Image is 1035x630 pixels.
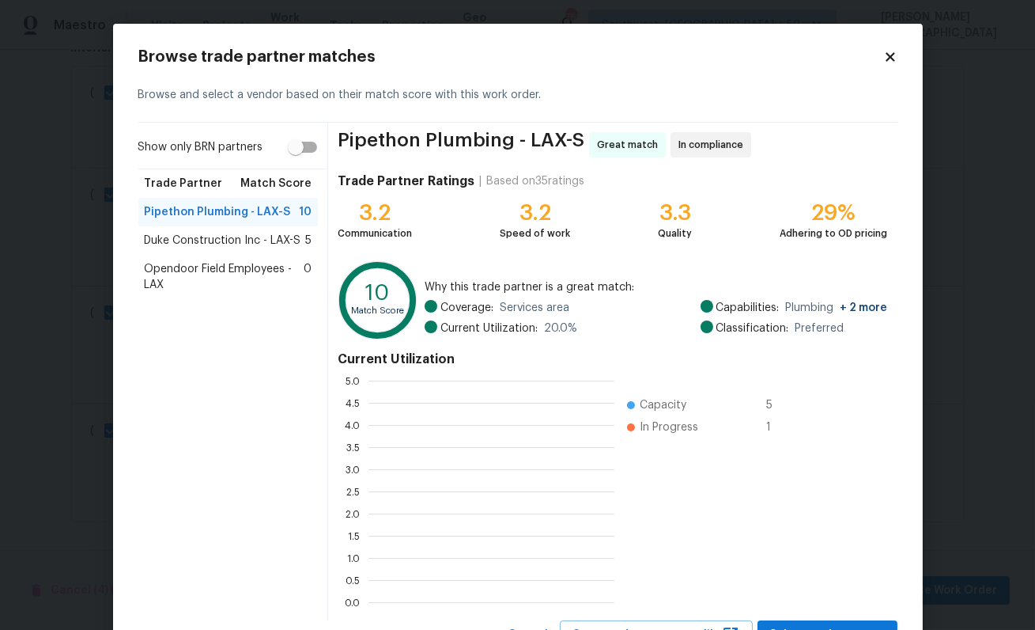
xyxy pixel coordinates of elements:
[500,205,570,221] div: 3.2
[716,321,789,336] span: Classification:
[766,419,791,435] span: 1
[348,554,361,564] text: 1.0
[425,279,888,295] span: Why this trade partner is a great match:
[640,397,686,413] span: Capacity
[145,204,291,220] span: Pipethon Plumbing - LAX-S
[716,300,780,316] span: Capabilities:
[658,226,692,241] div: Quality
[500,300,569,316] span: Services area
[366,283,391,305] text: 10
[544,321,577,336] span: 20.0 %
[440,321,538,336] span: Current Utilization:
[658,205,692,221] div: 3.3
[486,173,584,189] div: Based on 35 ratings
[346,421,361,431] text: 4.0
[349,532,361,541] text: 1.5
[145,261,304,293] span: Opendoor Field Employees - LAX
[352,306,405,315] text: Match Score
[780,226,888,241] div: Adhering to OD pricing
[840,302,888,313] span: + 2 more
[347,443,361,453] text: 3.5
[440,300,493,316] span: Coverage:
[766,397,791,413] span: 5
[786,300,888,316] span: Plumbing
[338,173,474,189] h4: Trade Partner Ratings
[346,576,361,586] text: 0.5
[346,465,361,475] text: 3.0
[240,176,312,192] span: Match Score
[338,226,412,241] div: Communication
[678,137,750,153] span: In compliance
[500,226,570,241] div: Speed of work
[138,49,883,65] h2: Browse trade partner matches
[346,510,361,519] text: 2.0
[305,233,312,249] span: 5
[304,261,312,293] span: 0
[347,488,361,497] text: 2.5
[346,399,361,408] text: 4.5
[138,68,897,123] div: Browse and select a vendor based on their match score with this work order.
[346,598,361,608] text: 0.0
[597,137,664,153] span: Great match
[338,205,412,221] div: 3.2
[795,321,844,336] span: Preferred
[299,204,312,220] span: 10
[640,419,698,435] span: In Progress
[338,132,584,157] span: Pipethon Plumbing - LAX-S
[138,139,263,156] span: Show only BRN partners
[474,173,486,189] div: |
[145,233,301,249] span: Duke Construction Inc - LAX-S
[780,205,888,221] div: 29%
[145,176,223,192] span: Trade Partner
[338,351,887,367] h4: Current Utilization
[346,377,361,386] text: 5.0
